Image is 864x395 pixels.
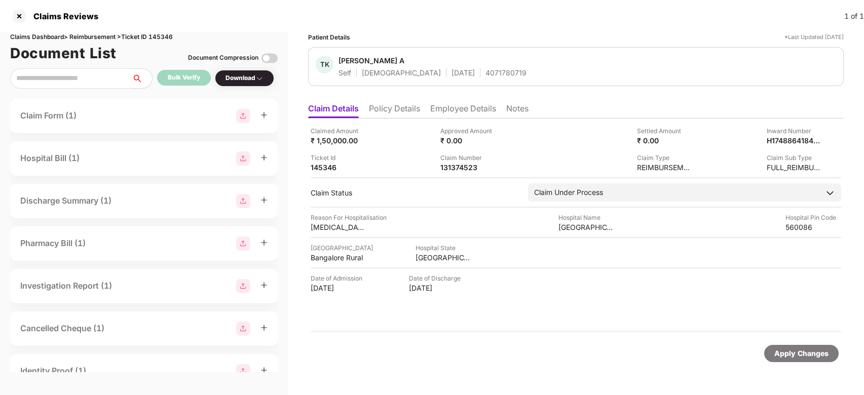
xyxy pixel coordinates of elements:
[236,279,250,293] img: svg+xml;base64,PHN2ZyBpZD0iR3JvdXBfMjg4MTMiIGRhdGEtbmFtZT0iR3JvdXAgMjg4MTMiIHhtbG5zPSJodHRwOi8vd3...
[261,50,278,66] img: svg+xml;base64,PHN2ZyBpZD0iVG9nZ2xlLTMyeDMyIiB4bWxucz0iaHR0cDovL3d3dy53My5vcmcvMjAwMC9zdmciIHdpZH...
[236,364,250,378] img: svg+xml;base64,PHN2ZyBpZD0iR3JvdXBfMjg4MTMiIGRhdGEtbmFtZT0iR3JvdXAgMjg4MTMiIHhtbG5zPSJodHRwOi8vd3...
[20,365,86,377] div: Identity Proof (1)
[311,153,366,163] div: Ticket Id
[440,163,496,172] div: 131374523
[440,136,496,145] div: ₹ 0.00
[369,103,420,118] li: Policy Details
[637,126,693,136] div: Settled Amount
[20,152,80,165] div: Hospital Bill (1)
[226,73,264,83] div: Download
[260,282,268,289] span: plus
[785,222,841,232] div: 560086
[844,11,864,22] div: 1 of 1
[236,151,250,166] img: svg+xml;base64,PHN2ZyBpZD0iR3JvdXBfMjg4MTMiIGRhdGEtbmFtZT0iR3JvdXAgMjg4MTMiIHhtbG5zPSJodHRwOi8vd3...
[767,126,822,136] div: Inward Number
[311,163,366,172] div: 145346
[430,103,496,118] li: Employee Details
[20,109,77,122] div: Claim Form (1)
[767,153,822,163] div: Claim Sub Type
[260,154,268,161] span: plus
[440,126,496,136] div: Approved Amount
[10,42,117,64] h1: Document List
[311,188,518,197] div: Claim Status
[416,253,471,262] div: [GEOGRAPHIC_DATA]
[260,239,268,246] span: plus
[308,32,350,42] div: Patient Details
[27,11,98,21] div: Claims Reviews
[131,74,152,83] span: search
[131,68,153,89] button: search
[236,236,250,251] img: svg+xml;base64,PHN2ZyBpZD0iR3JvdXBfMjg4MTMiIGRhdGEtbmFtZT0iR3JvdXAgMjg4MTMiIHhtbG5zPSJodHRwOi8vd3...
[774,348,829,359] div: Apply Changes
[452,68,475,77] div: [DATE]
[311,213,387,222] div: Reason For Hospitalisation
[416,243,471,253] div: Hospital State
[506,103,529,118] li: Notes
[316,56,333,73] div: TK
[767,136,822,145] div: H1748864184476MPPL929
[311,253,366,262] div: Bangalore Rural
[188,53,258,63] div: Document Compression
[311,273,366,283] div: Date of Admission
[10,32,278,42] div: Claims Dashboard > Reimbursement > Ticket ID 145346
[311,136,366,145] div: ₹ 1,50,000.00
[260,367,268,374] span: plus
[637,153,693,163] div: Claim Type
[339,56,404,65] div: [PERSON_NAME] A
[20,237,86,250] div: Pharmacy Bill (1)
[558,222,614,232] div: [GEOGRAPHIC_DATA]
[362,68,441,77] div: [DEMOGRAPHIC_DATA]
[534,187,603,198] div: Claim Under Process
[236,109,250,123] img: svg+xml;base64,PHN2ZyBpZD0iR3JvdXBfMjg4MTMiIGRhdGEtbmFtZT0iR3JvdXAgMjg4MTMiIHhtbG5zPSJodHRwOi8vd3...
[260,196,268,204] span: plus
[409,283,465,293] div: [DATE]
[339,68,351,77] div: Self
[637,136,693,145] div: ₹ 0.00
[20,280,112,292] div: Investigation Report (1)
[20,322,104,335] div: Cancelled Cheque (1)
[308,103,359,118] li: Claim Details
[784,32,844,42] div: *Last Updated [DATE]
[440,153,496,163] div: Claim Number
[409,273,465,283] div: Date of Discharge
[236,194,250,208] img: svg+xml;base64,PHN2ZyBpZD0iR3JvdXBfMjg4MTMiIGRhdGEtbmFtZT0iR3JvdXAgMjg4MTMiIHhtbG5zPSJodHRwOi8vd3...
[311,126,366,136] div: Claimed Amount
[311,283,366,293] div: [DATE]
[260,324,268,331] span: plus
[785,213,841,222] div: Hospital Pin Code
[485,68,527,77] div: 4071780719
[767,163,822,172] div: FULL_REIMBURSEMENT
[236,322,250,336] img: svg+xml;base64,PHN2ZyBpZD0iR3JvdXBfMjg4MTMiIGRhdGEtbmFtZT0iR3JvdXAgMjg4MTMiIHhtbG5zPSJodHRwOi8vd3...
[255,74,264,83] img: svg+xml;base64,PHN2ZyBpZD0iRHJvcGRvd24tMzJ4MzIiIHhtbG5zPSJodHRwOi8vd3d3LnczLm9yZy8yMDAwL3N2ZyIgd2...
[311,222,366,232] div: [MEDICAL_DATA]
[558,213,614,222] div: Hospital Name
[825,188,835,198] img: downArrowIcon
[311,243,373,253] div: [GEOGRAPHIC_DATA]
[637,163,693,172] div: REIMBURSEMENT
[168,73,200,83] div: Bulk Verify
[20,194,111,207] div: Discharge Summary (1)
[260,111,268,118] span: plus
